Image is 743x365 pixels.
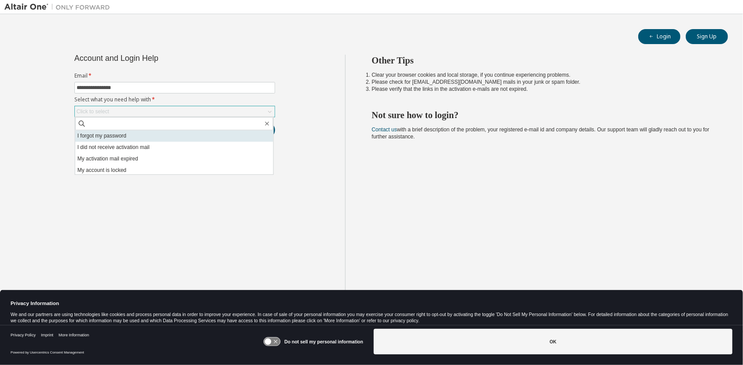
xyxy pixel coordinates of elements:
[75,130,273,142] li: I forgot my password
[74,55,235,62] div: Account and Login Help
[77,108,109,115] div: Click to select
[686,29,728,44] button: Sign Up
[4,3,114,11] img: Altair One
[74,72,275,79] label: Email
[372,78,713,86] li: Please check for [EMAIL_ADDRESS][DOMAIN_NAME] mails in your junk or spam folder.
[74,96,275,103] label: Select what you need help with
[75,106,275,117] div: Click to select
[372,127,710,140] span: with a brief description of the problem, your registered e-mail id and company details. Our suppo...
[372,86,713,93] li: Please verify that the links in the activation e-mails are not expired.
[372,109,713,121] h2: Not sure how to login?
[372,55,713,66] h2: Other Tips
[372,127,397,133] a: Contact us
[372,71,713,78] li: Clear your browser cookies and local storage, if you continue experiencing problems.
[638,29,680,44] button: Login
